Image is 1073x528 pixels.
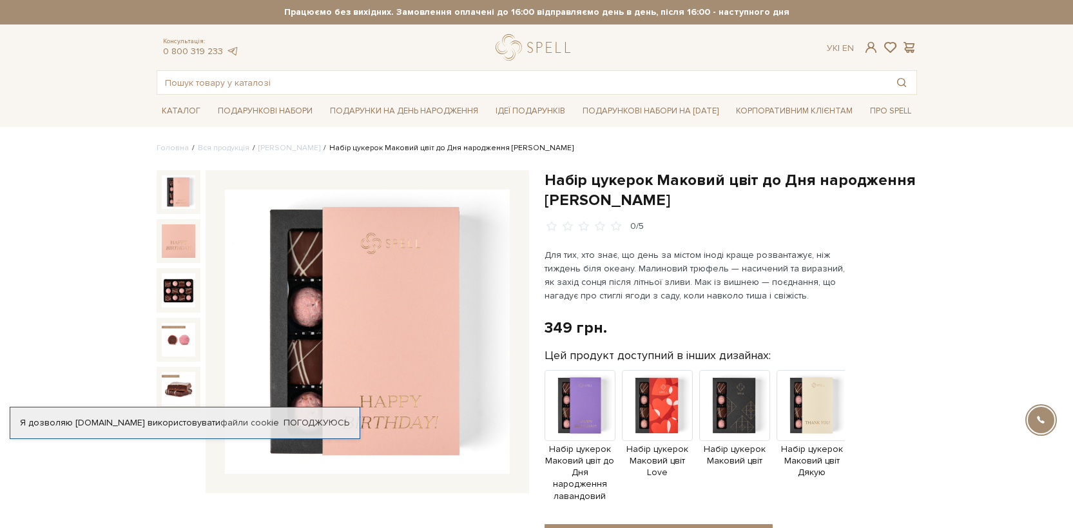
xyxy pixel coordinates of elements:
span: Набір цукерок Маковий цвіт Дякую [777,444,847,479]
a: Набір цукерок Маковий цвіт до Дня народження лавандовий [545,399,615,502]
label: Цей продукт доступний в інших дизайнах: [545,348,771,363]
span: Консультація: [163,37,239,46]
img: Продукт [545,370,615,441]
a: telegram [226,46,239,57]
img: Набір цукерок Маковий цвіт до Дня народження рожевий [162,323,195,357]
img: Продукт [699,370,770,441]
span: Набір цукерок Маковий цвіт до Дня народження лавандовий [545,444,615,502]
input: Пошук товару у каталозі [157,71,887,94]
span: Набір цукерок Маковий цвіт [699,444,770,467]
a: Про Spell [865,101,916,121]
div: 349 грн. [545,318,607,338]
span: | [838,43,840,54]
a: Подарункові набори на [DATE] [577,100,724,122]
p: Для тих, хто знає, що день за містом іноді краще розвантажує, ніж тиждень біля океану. Малиновий ... [545,248,847,302]
img: Продукт [777,370,847,441]
img: Продукт [622,370,693,441]
div: Я дозволяю [DOMAIN_NAME] використовувати [10,417,360,429]
img: Набір цукерок Маковий цвіт до Дня народження рожевий [162,273,195,307]
a: Подарункові набори [213,101,318,121]
a: logo [496,34,576,61]
a: Ідеї подарунків [490,101,570,121]
a: Корпоративним клієнтам [731,100,858,122]
a: файли cookie [220,417,279,428]
strong: Працюємо без вихідних. Замовлення оплачені до 16:00 відправляємо день в день, після 16:00 - насту... [157,6,917,18]
div: 0/5 [630,220,644,233]
img: Набір цукерок Маковий цвіт до Дня народження рожевий [162,224,195,258]
h1: Набір цукерок Маковий цвіт до Дня народження [PERSON_NAME] [545,170,917,210]
img: Набір цукерок Маковий цвіт до Дня народження рожевий [162,372,195,406]
a: Головна [157,143,189,153]
a: [PERSON_NAME] [258,143,320,153]
a: Набір цукерок Маковий цвіт Дякую [777,399,847,478]
button: Пошук товару у каталозі [887,71,916,94]
a: 0 800 319 233 [163,46,223,57]
a: Набір цукерок Маковий цвіт Love [622,399,693,478]
img: Набір цукерок Маковий цвіт до Дня народження рожевий [225,190,510,474]
div: Ук [827,43,854,54]
a: Набір цукерок Маковий цвіт [699,399,770,467]
span: Набір цукерок Маковий цвіт Love [622,444,693,479]
img: Набір цукерок Маковий цвіт до Дня народження рожевий [162,175,195,209]
li: Набір цукерок Маковий цвіт до Дня народження [PERSON_NAME] [320,142,574,154]
a: Подарунки на День народження [325,101,483,121]
a: Каталог [157,101,206,121]
a: En [842,43,854,54]
a: Вся продукція [198,143,249,153]
a: Погоджуюсь [284,417,349,429]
